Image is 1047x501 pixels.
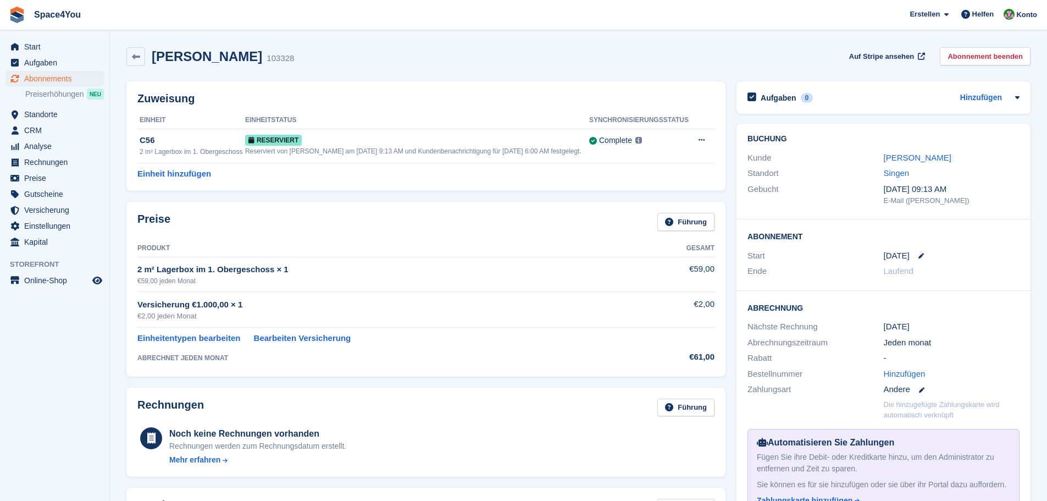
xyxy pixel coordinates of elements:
div: Kunde [747,152,883,164]
a: Space4You [30,5,85,24]
th: Produkt [137,240,647,257]
div: Nächste Rechnung [747,321,883,333]
div: Bestellnummer [747,368,883,381]
div: Rechnungen werden zum Rechnungsdatum erstellt. [169,441,346,452]
a: menu [5,155,104,170]
span: Erstellen [910,9,940,20]
th: Einheit [137,112,245,129]
a: menu [5,139,104,154]
div: Start [747,250,883,262]
a: menu [5,186,104,202]
span: Laufend [884,266,913,276]
time: 2025-08-29 23:00:00 UTC [884,250,910,262]
span: Auf Stripe ansehen [849,51,914,62]
p: Die hinzugefügte Zahlungskarte wird automatisch verknüpft [884,399,1020,421]
div: €59,00 jeden Monat [137,276,647,286]
div: Ende [747,265,883,278]
a: Preiserhöhungen NEU [25,88,104,100]
div: 0 [801,93,813,103]
div: 2 m² Lagerbox im 1. Obergeschoss [140,147,245,157]
span: Rechnungen [24,155,90,170]
div: 103328 [267,52,294,65]
div: Reserviert von [PERSON_NAME] am [DATE] 9:13 AM und Kundenbenachrichtigung für [DATE] 6:00 AM fest... [245,146,589,156]
div: Jeden monat [884,337,1020,349]
th: Einheitstatus [245,112,589,129]
a: Abonnement beenden [940,47,1031,65]
h2: Abonnement [747,230,1020,241]
th: Gesamt [647,240,714,257]
span: Versicherung [24,202,90,218]
div: Mehr erfahren [169,454,220,466]
a: Singen [884,168,910,178]
a: Hinzufügen [960,92,1002,104]
a: menu [5,123,104,138]
span: Abonnements [24,71,90,86]
h2: Buchung [747,135,1020,144]
a: Mehr erfahren [169,454,346,466]
div: [DATE] [884,321,1020,333]
a: Einheit hinzufügen [137,168,211,180]
span: Preise [24,170,90,186]
a: menu [5,234,104,250]
div: Automatisieren Sie Zahlungen [757,436,1010,449]
td: €59,00 [647,257,714,291]
span: Storefront [10,259,109,270]
span: Reserviert [245,135,302,146]
span: Preiserhöhungen [25,89,84,100]
span: Konto [1016,9,1037,20]
a: menu [5,39,104,54]
span: Gutscheine [24,186,90,202]
a: menu [5,170,104,186]
div: C56 [140,134,245,147]
h2: Abrechnung [747,302,1020,313]
img: stora-icon-8386f47178a22dfd0bd8f6a31ec36ba5ce8667c1dd55bd0f319d3a0aa187defe.svg [9,7,25,23]
a: menu [5,202,104,218]
div: Abrechnungszeitraum [747,337,883,349]
span: Standorte [24,107,90,122]
div: Andere [884,383,1020,396]
a: menu [5,71,104,86]
a: Führung [657,213,714,231]
div: Standort [747,167,883,180]
div: 2 m² Lagerbox im 1. Obergeschoss × 1 [137,263,647,276]
a: Auf Stripe ansehen [845,47,927,65]
span: Start [24,39,90,54]
div: Versicherung €1.000,00 × 1 [137,299,647,311]
a: menu [5,218,104,234]
div: Gebucht [747,183,883,206]
span: Kapital [24,234,90,250]
img: Luca-André Talhoff [1004,9,1015,20]
h2: Zuweisung [137,92,714,105]
span: Analyse [24,139,90,154]
span: CRM [24,123,90,138]
img: icon-info-grey-7440780725fd019a000dd9b08b2336e03edf1995a4989e88bcd33f0948082b44.svg [635,137,642,144]
a: [PERSON_NAME] [884,153,951,162]
div: Rabatt [747,352,883,365]
a: Speisekarte [5,273,104,288]
span: Einstellungen [24,218,90,234]
span: Helfen [972,9,994,20]
td: €2,00 [647,292,714,328]
div: €2,00 jeden Monat [137,311,647,322]
div: NEU [87,89,104,100]
div: Complete [599,135,632,146]
div: Zahlungsart [747,383,883,396]
a: Bearbeiten Versicherung [254,332,351,345]
a: menu [5,55,104,70]
div: E-Mail ([PERSON_NAME]) [884,195,1020,206]
h2: Preise [137,213,170,231]
div: Noch keine Rechnungen vorhanden [169,427,346,441]
a: menu [5,107,104,122]
a: Vorschau-Shop [91,274,104,287]
span: Online-Shop [24,273,90,288]
a: Führung [657,399,714,417]
div: - [884,352,1020,365]
a: Einheitentypen bearbeiten [137,332,241,345]
div: €61,00 [647,351,714,364]
h2: Aufgaben [761,93,796,103]
div: [DATE] 09:13 AM [884,183,1020,196]
span: Aufgaben [24,55,90,70]
th: Synchronisierungsstatus [589,112,691,129]
h2: [PERSON_NAME] [152,49,262,64]
a: Hinzufügen [884,368,926,381]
